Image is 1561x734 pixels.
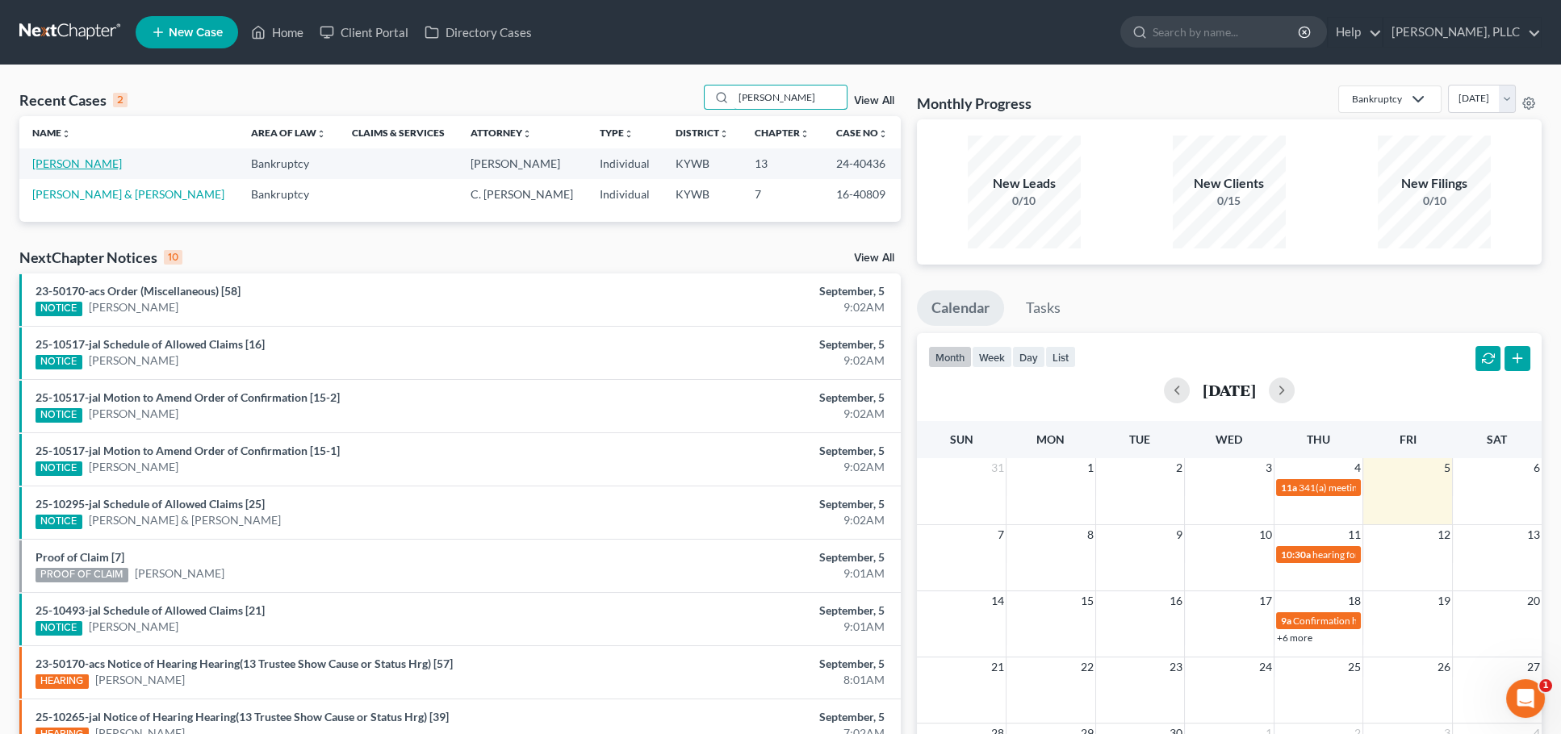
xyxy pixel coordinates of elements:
div: 9:01AM [613,619,885,635]
div: 9:01AM [613,565,885,582]
td: C. [PERSON_NAME] [458,179,586,209]
div: 8:01AM [613,672,885,688]
span: Confirmation hearing for [PERSON_NAME] [1293,615,1476,627]
a: 25-10265-jal Notice of Hearing Hearing(13 Trustee Show Cause or Status Hrg) [39] [36,710,449,724]
div: 0/15 [1173,193,1286,209]
td: KYWB [663,179,742,209]
i: unfold_more [316,129,326,139]
h2: [DATE] [1203,382,1256,398]
div: 9:02AM [613,512,885,528]
span: Sun [950,432,973,446]
span: Fri [1400,432,1417,446]
span: 31 [990,458,1006,478]
i: unfold_more [719,129,729,139]
span: New Case [169,27,223,39]
span: 11 [1346,525,1362,544]
span: hearing for [PERSON_NAME] [1312,548,1437,561]
span: 20 [1525,591,1542,611]
a: View All [854,252,894,264]
span: 1 [1086,458,1095,478]
a: [PERSON_NAME] [89,619,178,635]
div: September, 5 [613,443,885,459]
span: Mon [1036,432,1065,446]
td: Bankruptcy [238,148,339,178]
span: Thu [1307,432,1330,446]
input: Search by name... [1153,17,1300,47]
i: unfold_more [800,129,810,139]
span: Sat [1487,432,1507,446]
div: Recent Cases [19,90,128,110]
span: 5 [1442,458,1452,478]
a: [PERSON_NAME], PLLC [1383,18,1541,47]
a: 25-10517-jal Schedule of Allowed Claims [16] [36,337,265,351]
a: Area of Lawunfold_more [251,127,326,139]
div: Bankruptcy [1352,92,1402,106]
span: 17 [1258,591,1274,611]
div: NextChapter Notices [19,248,182,267]
a: +6 more [1277,632,1312,644]
div: New Clients [1173,174,1286,193]
a: View All [854,95,894,106]
a: 25-10493-jal Schedule of Allowed Claims [21] [36,603,265,617]
button: week [972,346,1012,368]
a: Help [1328,18,1382,47]
i: unfold_more [878,129,888,139]
td: 24-40436 [823,148,901,178]
td: Individual [587,148,663,178]
div: New Filings [1378,174,1491,193]
a: [PERSON_NAME] [32,156,122,170]
div: September, 5 [613,549,885,565]
div: September, 5 [613,336,885,352]
input: Search by name... [734,85,847,109]
a: [PERSON_NAME] & [PERSON_NAME] [89,512,281,528]
div: September, 5 [613,603,885,619]
a: Client Portal [312,18,416,47]
button: list [1045,346,1076,368]
span: 18 [1346,591,1362,611]
span: 11a [1281,482,1297,494]
a: Districtunfold_more [676,127,729,139]
span: 21 [990,657,1006,677]
span: Wed [1216,432,1242,446]
td: Individual [587,179,663,209]
a: [PERSON_NAME] [89,299,178,315]
a: [PERSON_NAME] [135,565,224,582]
i: unfold_more [522,129,532,139]
i: unfold_more [624,129,634,139]
span: 22 [1079,657,1095,677]
td: 13 [742,148,822,178]
span: 3 [1264,458,1274,478]
div: PROOF OF CLAIM [36,568,128,582]
span: 13 [1525,525,1542,544]
div: NOTICE [36,515,82,529]
button: month [928,346,972,368]
span: 12 [1436,525,1452,544]
span: 14 [990,591,1006,611]
div: September, 5 [613,709,885,725]
div: 10 [164,250,182,265]
div: New Leads [968,174,1081,193]
div: NOTICE [36,355,82,369]
a: 25-10517-jal Motion to Amend Order of Confirmation [15-1] [36,444,340,457]
span: Tue [1129,432,1150,446]
td: 16-40809 [823,179,901,209]
td: Bankruptcy [238,179,339,209]
span: 2 [1174,458,1184,478]
th: Claims & Services [339,116,458,148]
span: 15 [1079,591,1095,611]
div: 0/10 [1378,193,1491,209]
div: NOTICE [36,461,82,476]
a: Directory Cases [416,18,540,47]
a: Proof of Claim [7] [36,550,124,564]
a: Tasks [1011,290,1075,326]
a: 25-10295-jal Schedule of Allowed Claims [25] [36,497,265,511]
a: Case Nounfold_more [836,127,888,139]
span: 10:30a [1281,548,1311,561]
div: September, 5 [613,496,885,512]
td: 7 [742,179,822,209]
div: 9:02AM [613,459,885,475]
a: [PERSON_NAME] [89,459,178,475]
div: 9:02AM [613,299,885,315]
a: Calendar [917,290,1004,326]
span: 9 [1174,525,1184,544]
